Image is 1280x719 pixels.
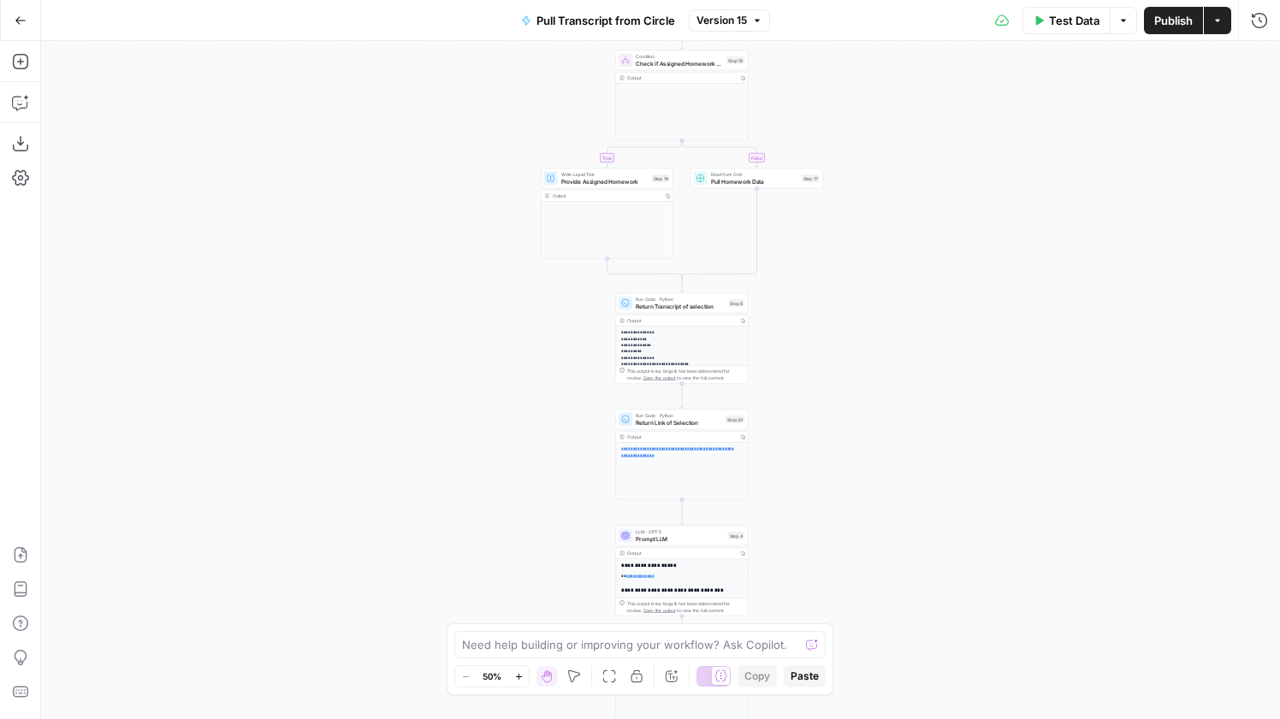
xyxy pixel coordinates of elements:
[636,528,725,535] span: LLM · GPT-5
[511,7,685,34] button: Pull Transcript from Circle
[681,384,684,409] g: Edge from step_9 to step_20
[1049,12,1099,29] span: Test Data
[636,534,725,543] span: Prompt LLM
[606,141,682,168] g: Edge from step_18 to step_19
[726,56,744,64] div: Step 18
[643,375,676,380] span: Copy the output
[627,600,744,614] div: This output is too large & has been abbreviated for review. to view the full content.
[636,53,723,60] span: Condition
[636,302,725,310] span: Return Transcript of selection
[696,13,747,28] span: Version 15
[652,174,670,182] div: Step 19
[711,171,798,178] span: Read from Grid
[744,669,770,684] span: Copy
[802,174,820,182] div: Step 17
[689,9,770,32] button: Version 15
[681,500,684,525] g: Edge from step_20 to step_4
[483,669,501,683] span: 50%
[627,433,735,440] div: Output
[627,74,735,81] div: Output
[607,259,683,279] g: Edge from step_19 to step_18-conditional-end
[681,25,684,50] g: Edge from step_8 to step_18
[643,608,676,613] span: Copy the output
[636,296,725,303] span: Run Code · Python
[636,418,722,427] span: Return Link of Selection
[728,299,744,307] div: Step 9
[784,665,826,687] button: Paste
[541,168,673,259] div: Write Liquid TextProvide Assigned HomeworkStep 19Output
[561,177,649,186] span: Provide Assigned Homework
[681,616,684,641] g: Edge from step_4 to step_11
[627,550,735,557] div: Output
[1022,7,1110,34] button: Test Data
[791,669,819,684] span: Paste
[1144,7,1203,34] button: Publish
[616,50,749,141] div: ConditionCheck if Assigned Homework ProvidedStep 18Output
[681,276,684,292] g: Edge from step_18-conditional-end to step_9
[627,317,735,324] div: Output
[561,171,649,178] span: Write Liquid Text
[711,177,798,186] span: Pull Homework Data
[636,59,723,68] span: Check if Assigned Homework Provided
[728,532,745,539] div: Step 4
[636,412,722,419] span: Run Code · Python
[627,368,744,381] div: This output is too large & has been abbreviated for review. to view the full content.
[690,168,823,189] div: Read from GridPull Homework DataStep 17
[726,415,744,423] div: Step 20
[738,665,777,687] button: Copy
[553,192,661,199] div: Output
[682,141,758,168] g: Edge from step_18 to step_17
[1154,12,1193,29] span: Publish
[682,189,757,279] g: Edge from step_17 to step_18-conditional-end
[536,12,675,29] span: Pull Transcript from Circle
